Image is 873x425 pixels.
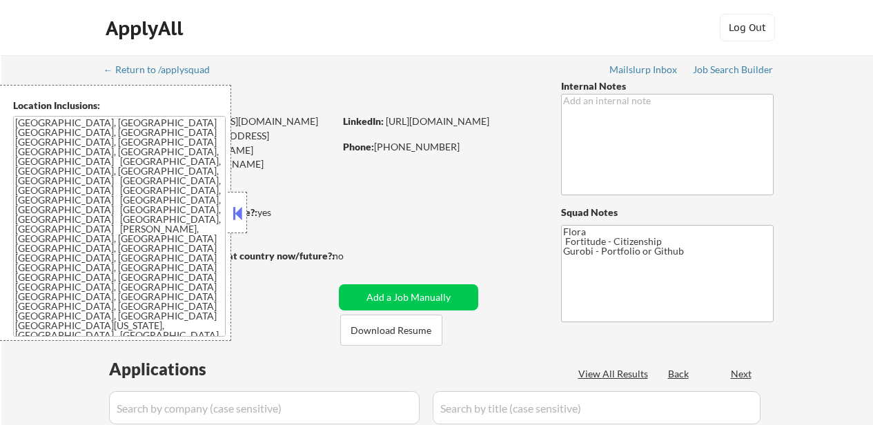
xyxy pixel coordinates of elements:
div: ← Return to /applysquad [104,65,223,75]
div: View All Results [578,367,652,381]
div: no [333,249,372,263]
input: Search by company (case sensitive) [109,391,420,424]
div: ApplyAll [106,17,187,40]
div: Job Search Builder [693,65,774,75]
input: Search by title (case sensitive) [433,391,761,424]
div: Internal Notes [561,79,774,93]
button: Add a Job Manually [339,284,478,310]
div: Next [731,367,753,381]
div: Location Inclusions: [13,99,226,112]
a: Mailslurp Inbox [609,64,678,78]
a: Job Search Builder [693,64,774,78]
div: Squad Notes [561,206,774,219]
strong: LinkedIn: [343,115,384,127]
button: Log Out [720,14,775,41]
strong: Phone: [343,141,374,152]
a: [URL][DOMAIN_NAME] [386,115,489,127]
div: [PHONE_NUMBER] [343,140,538,154]
button: Download Resume [340,315,442,346]
div: Back [668,367,690,381]
a: ← Return to /applysquad [104,64,223,78]
div: Applications [109,361,246,377]
div: Mailslurp Inbox [609,65,678,75]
